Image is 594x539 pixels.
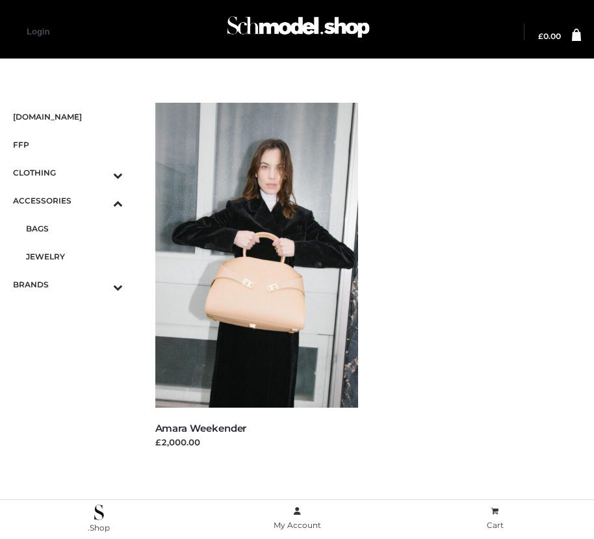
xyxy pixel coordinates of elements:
a: BRANDSToggle Submenu [13,270,123,298]
button: Toggle Submenu [77,270,123,298]
span: BRANDS [13,277,123,292]
span: £ [538,31,543,41]
button: Toggle Submenu [77,187,123,215]
bdi: 0.00 [538,31,561,41]
span: FFP [13,137,123,152]
span: .Shop [88,523,110,532]
span: Cart [487,520,504,530]
img: Schmodel Admin 964 [224,7,373,53]
img: .Shop [94,505,104,520]
a: Cart [396,504,594,533]
span: [DOMAIN_NAME] [13,109,123,124]
a: JEWELRY [26,243,123,270]
a: FFP [13,131,123,159]
a: CLOTHINGToggle Submenu [13,159,123,187]
span: My Account [274,520,321,530]
span: JEWELRY [26,249,123,264]
span: CLOTHING [13,165,123,180]
a: BAGS [26,215,123,243]
a: ACCESSORIESToggle Submenu [13,187,123,215]
button: Toggle Submenu [77,159,123,187]
span: BAGS [26,221,123,236]
a: Schmodel Admin 964 [221,11,373,53]
a: Amara Weekender [155,422,247,434]
a: [DOMAIN_NAME] [13,103,123,131]
a: Login [27,27,49,36]
span: ACCESSORIES [13,193,123,208]
a: £0.00 [538,33,561,40]
div: £2,000.00 [155,436,359,449]
a: My Account [198,504,396,533]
